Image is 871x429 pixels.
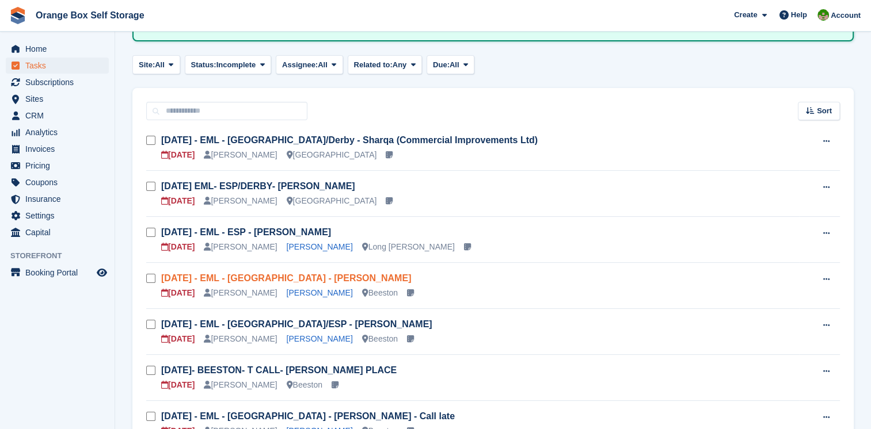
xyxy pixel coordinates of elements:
[95,266,109,279] a: Preview store
[161,333,195,345] div: [DATE]
[6,74,109,90] a: menu
[282,59,318,71] span: Assignee:
[204,241,277,253] div: [PERSON_NAME]
[25,224,94,240] span: Capital
[287,149,377,161] div: [GEOGRAPHIC_DATA]
[25,108,94,124] span: CRM
[6,158,109,174] a: menu
[25,174,94,190] span: Coupons
[204,287,277,299] div: [PERSON_NAME]
[6,208,109,224] a: menu
[25,91,94,107] span: Sites
[161,273,411,283] a: [DATE] - EML - [GEOGRAPHIC_DATA] - [PERSON_NAME]
[287,379,322,391] div: Beeston
[25,41,94,57] span: Home
[161,241,195,253] div: [DATE]
[204,379,277,391] div: [PERSON_NAME]
[287,334,353,343] a: [PERSON_NAME]
[161,195,195,207] div: [DATE]
[348,55,422,74] button: Related to: Any
[287,288,353,297] a: [PERSON_NAME]
[287,195,377,207] div: [GEOGRAPHIC_DATA]
[161,319,432,329] a: [DATE] - EML - [GEOGRAPHIC_DATA]/ESP - [PERSON_NAME]
[25,158,94,174] span: Pricing
[6,174,109,190] a: menu
[6,41,109,57] a: menu
[31,6,149,25] a: Orange Box Self Storage
[204,195,277,207] div: [PERSON_NAME]
[161,365,397,375] a: [DATE]- BEESTON- T CALL- [PERSON_NAME] PLACE
[6,108,109,124] a: menu
[25,191,94,207] span: Insurance
[161,135,538,145] a: [DATE] - EML - [GEOGRAPHIC_DATA]/Derby - Sharqa (Commercial Improvements Ltd)
[6,58,109,74] a: menu
[204,149,277,161] div: [PERSON_NAME]
[6,224,109,240] a: menu
[6,91,109,107] a: menu
[427,55,474,74] button: Due: All
[161,411,455,421] a: [DATE] - EML - [GEOGRAPHIC_DATA] - [PERSON_NAME] - Call late
[362,333,398,345] div: Beeston
[25,124,94,140] span: Analytics
[161,287,195,299] div: [DATE]
[9,7,26,24] img: stora-icon-8386f47178a22dfd0bd8f6a31ec36ba5ce8667c1dd55bd0f319d3a0aa187defe.svg
[287,242,353,251] a: [PERSON_NAME]
[354,59,393,71] span: Related to:
[132,55,180,74] button: Site: All
[6,124,109,140] a: menu
[6,191,109,207] a: menu
[155,59,165,71] span: All
[25,74,94,90] span: Subscriptions
[791,9,807,21] span: Help
[734,9,757,21] span: Create
[817,105,832,117] span: Sort
[393,59,407,71] span: Any
[362,287,398,299] div: Beeston
[191,59,216,71] span: Status:
[161,379,195,391] div: [DATE]
[433,59,450,71] span: Due:
[161,227,331,237] a: [DATE] - EML - ESP - [PERSON_NAME]
[161,149,195,161] div: [DATE]
[318,59,328,71] span: All
[362,241,455,253] div: Long [PERSON_NAME]
[25,141,94,157] span: Invoices
[6,265,109,281] a: menu
[10,250,115,262] span: Storefront
[25,208,94,224] span: Settings
[831,10,861,21] span: Account
[185,55,271,74] button: Status: Incomplete
[450,59,459,71] span: All
[817,9,829,21] img: Eric Smith
[276,55,343,74] button: Assignee: All
[139,59,155,71] span: Site:
[6,141,109,157] a: menu
[216,59,256,71] span: Incomplete
[25,58,94,74] span: Tasks
[161,181,355,191] a: [DATE] EML- ESP/DERBY- [PERSON_NAME]
[204,333,277,345] div: [PERSON_NAME]
[25,265,94,281] span: Booking Portal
